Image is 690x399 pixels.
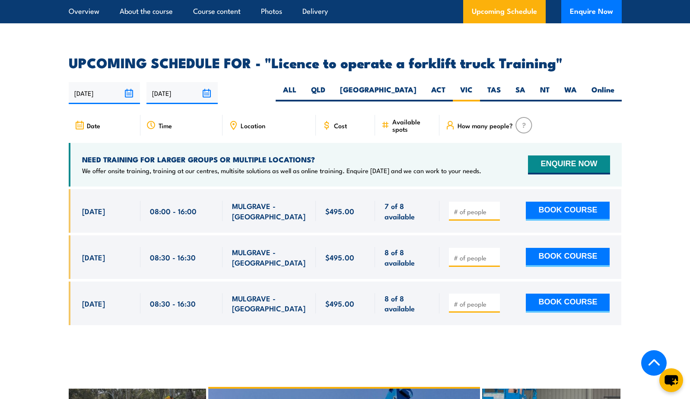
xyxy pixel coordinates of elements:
span: 08:00 - 16:00 [150,206,197,216]
span: MULGRAVE - [GEOGRAPHIC_DATA] [232,247,306,267]
span: 7 of 8 available [385,201,430,221]
label: NT [533,85,557,101]
h4: NEED TRAINING FOR LARGER GROUPS OR MULTIPLE LOCATIONS? [82,155,481,164]
span: [DATE] [82,206,105,216]
span: 8 of 8 available [385,247,430,267]
span: [DATE] [82,298,105,308]
span: Cost [334,122,347,129]
h2: UPCOMING SCHEDULE FOR - "Licence to operate a forklift truck Training" [69,56,622,68]
button: chat-button [659,368,683,392]
label: TAS [480,85,508,101]
input: # of people [454,253,497,262]
span: $495.00 [325,206,354,216]
span: $495.00 [325,252,354,262]
span: [DATE] [82,252,105,262]
label: ALL [276,85,304,101]
span: Time [159,122,172,129]
input: To date [146,82,218,104]
span: 8 of 8 available [385,293,430,313]
input: # of people [454,207,497,216]
span: 08:30 - 16:30 [150,252,196,262]
button: BOOK COURSE [526,294,610,313]
input: # of people [454,300,497,308]
label: VIC [453,85,480,101]
label: WA [557,85,584,101]
span: 08:30 - 16:30 [150,298,196,308]
p: We offer onsite training, training at our centres, multisite solutions as well as online training... [82,166,481,175]
label: Online [584,85,622,101]
button: BOOK COURSE [526,202,610,221]
span: MULGRAVE - [GEOGRAPHIC_DATA] [232,201,306,221]
input: From date [69,82,140,104]
button: BOOK COURSE [526,248,610,267]
label: ACT [424,85,453,101]
button: ENQUIRE NOW [528,155,610,174]
span: Date [87,122,100,129]
span: Available spots [392,118,433,133]
span: How many people? [458,122,513,129]
label: QLD [304,85,333,101]
span: Location [241,122,265,129]
span: MULGRAVE - [GEOGRAPHIC_DATA] [232,293,306,313]
label: [GEOGRAPHIC_DATA] [333,85,424,101]
span: $495.00 [325,298,354,308]
label: SA [508,85,533,101]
